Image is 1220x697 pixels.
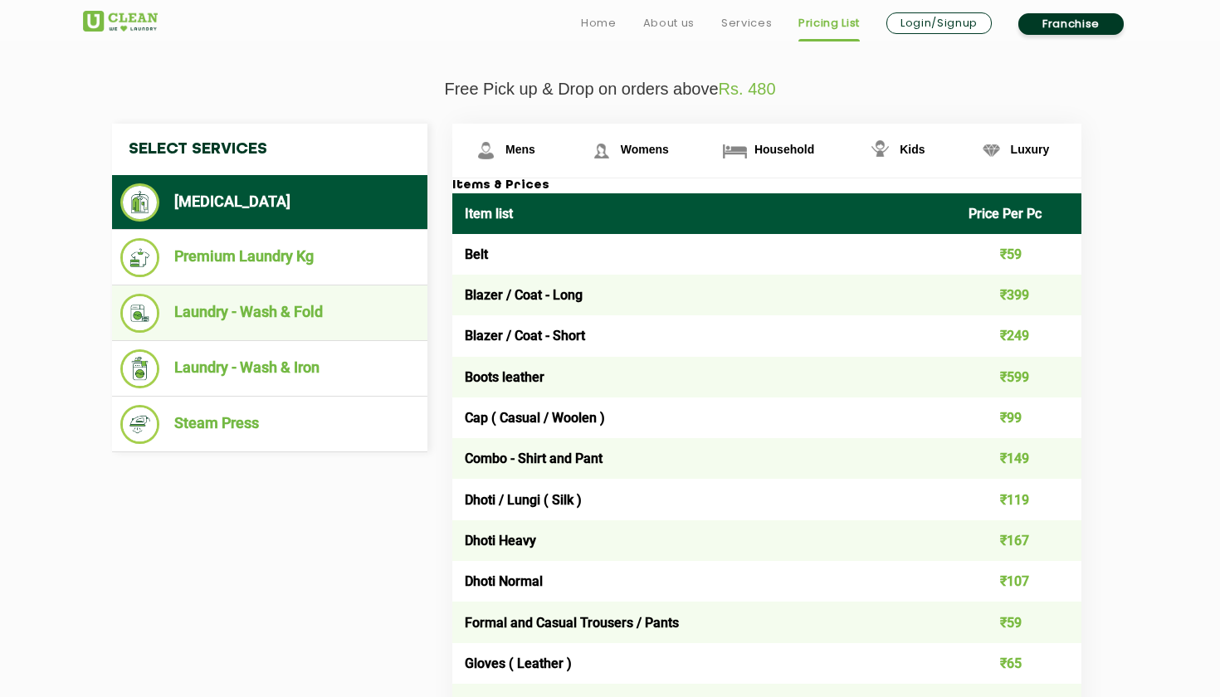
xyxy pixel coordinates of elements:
[83,11,158,32] img: UClean Laundry and Dry Cleaning
[900,143,925,156] span: Kids
[977,136,1006,165] img: Luxury
[452,520,956,561] td: Dhoti Heavy
[956,275,1082,315] td: ₹399
[720,136,749,165] img: Household
[120,183,419,222] li: [MEDICAL_DATA]
[643,13,695,33] a: About us
[587,136,616,165] img: Womens
[452,479,956,519] td: Dhoti / Lungi ( Silk )
[956,561,1082,602] td: ₹107
[956,602,1082,642] td: ₹59
[956,315,1082,356] td: ₹249
[452,397,956,438] td: Cap ( Casual / Woolen )
[452,602,956,642] td: Formal and Casual Trousers / Pants
[120,238,419,277] li: Premium Laundry Kg
[956,479,1082,519] td: ₹119
[452,234,956,275] td: Belt
[886,12,992,34] a: Login/Signup
[120,405,159,444] img: Steam Press
[120,349,419,388] li: Laundry - Wash & Iron
[798,13,860,33] a: Pricing List
[452,315,956,356] td: Blazer / Coat - Short
[956,357,1082,397] td: ₹599
[956,397,1082,438] td: ₹99
[956,193,1082,234] th: Price Per Pc
[83,80,1137,99] p: Free Pick up & Drop on orders above
[452,178,1081,193] h3: Items & Prices
[754,143,814,156] span: Household
[621,143,669,156] span: Womens
[505,143,535,156] span: Mens
[581,13,617,33] a: Home
[452,561,956,602] td: Dhoti Normal
[956,520,1082,561] td: ₹167
[452,193,956,234] th: Item list
[1018,13,1124,35] a: Franchise
[120,294,419,333] li: Laundry - Wash & Fold
[956,643,1082,684] td: ₹65
[721,13,772,33] a: Services
[120,349,159,388] img: Laundry - Wash & Iron
[452,275,956,315] td: Blazer / Coat - Long
[120,183,159,222] img: Dry Cleaning
[452,357,956,397] td: Boots leather
[956,438,1082,479] td: ₹149
[120,238,159,277] img: Premium Laundry Kg
[719,80,776,98] span: Rs. 480
[471,136,500,165] img: Mens
[120,405,419,444] li: Steam Press
[956,234,1082,275] td: ₹59
[452,643,956,684] td: Gloves ( Leather )
[452,438,956,479] td: Combo - Shirt and Pant
[866,136,895,165] img: Kids
[120,294,159,333] img: Laundry - Wash & Fold
[1011,143,1050,156] span: Luxury
[112,124,427,175] h4: Select Services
